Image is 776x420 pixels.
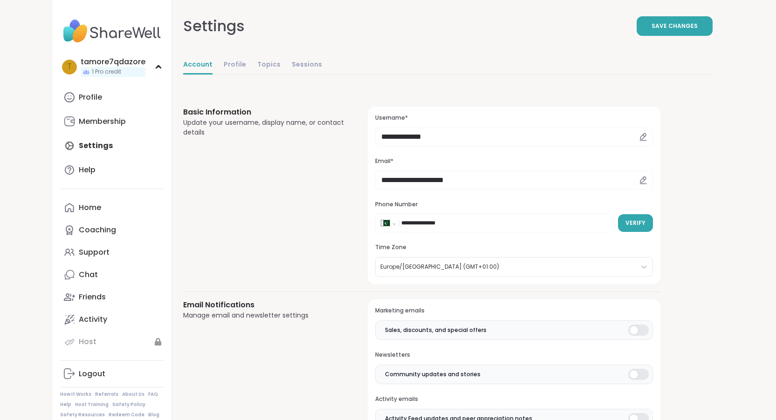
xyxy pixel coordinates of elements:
a: Account [183,56,213,75]
h3: Email Notifications [183,299,346,311]
a: Support [60,241,164,264]
span: Sales, discounts, and special offers [385,326,487,334]
button: Save Changes [637,16,713,36]
span: t [67,61,72,73]
a: Profile [60,86,164,108]
div: Settings [183,15,245,37]
h3: Email* [375,157,652,165]
h3: Newsletters [375,351,652,359]
h3: Phone Number [375,201,652,209]
a: Home [60,196,164,219]
img: ShareWell Nav Logo [60,15,164,47]
div: Activity [79,314,107,325]
a: Safety Resources [60,412,105,418]
a: Referrals [95,391,118,398]
a: Activity [60,308,164,331]
div: Coaching [79,225,116,235]
div: Profile [79,92,102,102]
div: tamore7qdazore [81,57,145,67]
span: Community updates and stories [385,370,481,379]
h3: Username* [375,114,652,122]
a: Membership [60,110,164,133]
a: FAQ [148,391,158,398]
a: Help [60,159,164,181]
h3: Basic Information [183,107,346,118]
div: Update your username, display name, or contact details [183,118,346,137]
a: Redeem Code [109,412,144,418]
a: Logout [60,363,164,385]
div: Friends [79,292,106,302]
div: Help [79,165,96,175]
h3: Marketing emails [375,307,652,315]
a: Safety Policy [112,401,145,408]
div: Logout [79,369,105,379]
a: Host Training [75,401,109,408]
div: Support [79,247,110,257]
button: Verify [618,214,653,232]
a: Profile [224,56,246,75]
span: Verify [625,219,646,227]
a: How It Works [60,391,91,398]
h3: Activity emails [375,395,652,403]
a: About Us [122,391,144,398]
span: 1 Pro credit [92,68,121,76]
a: Help [60,401,71,408]
div: Membership [79,116,126,127]
a: Sessions [292,56,322,75]
div: Manage email and newsletter settings [183,311,346,320]
div: Chat [79,270,98,280]
a: Topics [257,56,281,75]
div: Home [79,203,101,213]
a: Chat [60,264,164,286]
span: Save Changes [652,22,698,30]
a: Blog [148,412,159,418]
a: Friends [60,286,164,308]
a: Host [60,331,164,353]
a: Coaching [60,219,164,241]
h3: Time Zone [375,244,652,251]
div: Host [79,337,96,347]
